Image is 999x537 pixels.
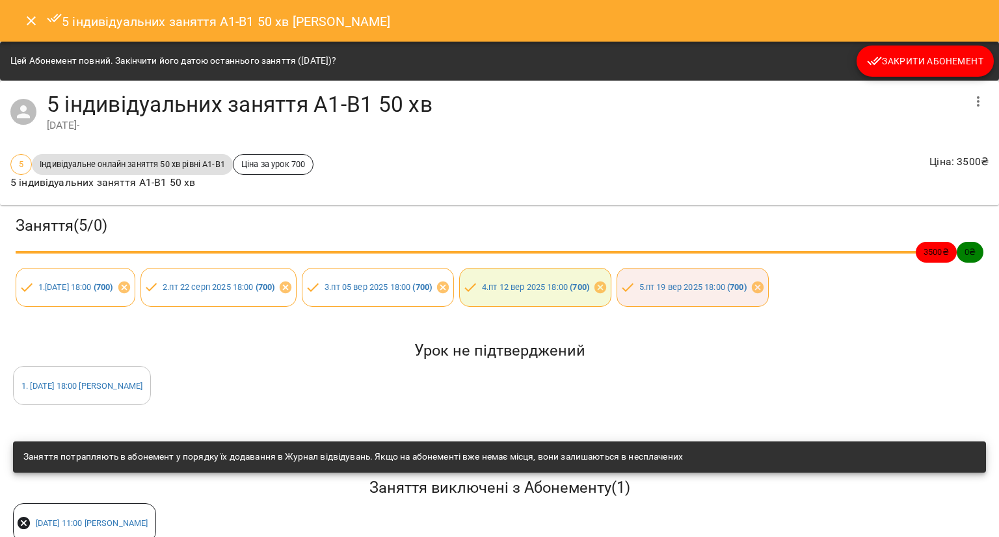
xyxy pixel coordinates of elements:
h6: 5 індивідуальних заняття А1-В1 50 хв [PERSON_NAME] [47,10,391,32]
span: Ціна за урок 700 [233,158,313,170]
a: 1. [DATE] 18:00 [PERSON_NAME] [21,381,142,391]
a: [DATE] 11:00 [PERSON_NAME] [36,518,148,528]
div: [DATE] - [47,118,963,133]
div: Цей Абонемент повний. Закінчити його датою останнього заняття ([DATE])? [10,49,336,73]
div: 1.[DATE] 18:00 (700) [16,268,135,307]
div: Заняття потрапляють в абонемент у порядку їх додавання в Журнал відвідувань. Якщо на абонементі в... [23,445,683,469]
button: Закрити Абонемент [857,46,994,77]
h4: 5 індивідуальних заняття А1-В1 50 хв [47,91,963,118]
a: 2.пт 22 серп 2025 18:00 (700) [163,282,274,292]
p: Ціна : 3500 ₴ [929,154,989,170]
span: Індивідуальне онлайн заняття 50 хв рівні А1-В1 [32,158,233,170]
div: 4.пт 12 вер 2025 18:00 (700) [459,268,611,307]
b: ( 700 ) [94,282,113,292]
span: 5 [11,158,31,170]
a: 4.пт 12 вер 2025 18:00 (700) [482,282,589,292]
span: Закрити Абонемент [867,53,983,69]
b: ( 700 ) [570,282,589,292]
a: 5.пт 19 вер 2025 18:00 (700) [639,282,747,292]
a: 3.пт 05 вер 2025 18:00 (700) [325,282,432,292]
p: 5 індивідуальних заняття А1-В1 50 хв [10,175,313,190]
b: ( 700 ) [727,282,747,292]
b: ( 700 ) [412,282,432,292]
button: Close [16,5,47,36]
div: 2.пт 22 серп 2025 18:00 (700) [140,268,297,307]
h5: Заняття виключені з Абонементу ( 1 ) [13,478,986,498]
span: 3500 ₴ [916,246,957,258]
span: 0 ₴ [957,246,983,258]
a: 1.[DATE] 18:00 (700) [38,282,113,292]
b: ( 700 ) [256,282,275,292]
div: 3.пт 05 вер 2025 18:00 (700) [302,268,454,307]
h5: Урок не підтверджений [13,341,986,361]
h3: Заняття ( 5 / 0 ) [16,216,983,236]
div: 5.пт 19 вер 2025 18:00 (700) [617,268,769,307]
